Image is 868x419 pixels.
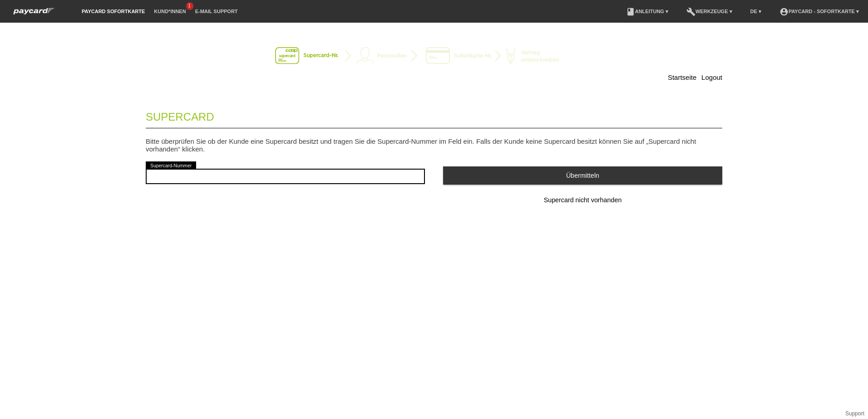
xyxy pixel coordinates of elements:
a: paycard Sofortkarte [77,9,149,14]
i: book [626,7,635,16]
a: Kund*innen [149,9,190,14]
span: Supercard nicht vorhanden [544,196,622,204]
i: account_circle [779,7,789,16]
a: buildWerkzeuge ▾ [682,9,737,14]
img: instantcard-v2-de-1.png [275,47,593,65]
a: Startseite [668,73,696,81]
a: account_circlepaycard - Sofortkarte ▾ [775,9,863,14]
a: paycard Sofortkarte [9,10,59,17]
legend: Supercard [146,102,722,128]
button: Übermitteln [443,166,722,184]
a: Support [845,410,864,417]
img: paycard Sofortkarte [9,6,59,16]
a: bookAnleitung ▾ [621,9,673,14]
a: E-Mail Support [191,9,242,14]
a: DE ▾ [746,9,766,14]
i: build [686,7,695,16]
span: 1 [186,2,193,10]
button: Supercard nicht vorhanden [443,191,722,209]
a: Logout [701,73,722,81]
p: Bitte überprüfen Sie ob der Kunde eine Supercard besitzt und tragen Sie die Supercard-Nummer im F... [146,137,722,153]
span: Übermitteln [566,172,599,179]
